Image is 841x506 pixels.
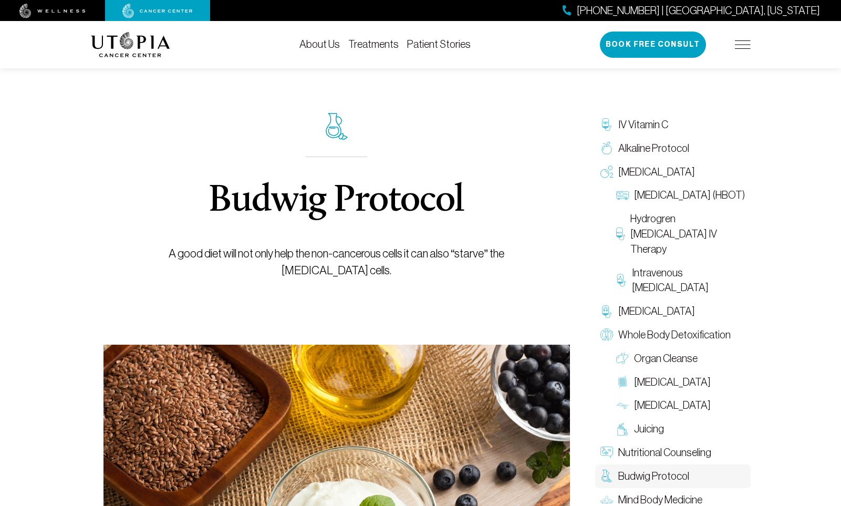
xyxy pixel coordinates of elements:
a: Treatments [348,38,399,50]
img: wellness [19,4,86,18]
img: logo [91,32,170,57]
span: Alkaline Protocol [618,141,689,156]
img: Intravenous Ozone Therapy [616,274,627,286]
img: Alkaline Protocol [600,142,613,154]
a: [MEDICAL_DATA] [611,370,751,394]
h1: Budwig Protocol [209,182,464,220]
span: [MEDICAL_DATA] [634,375,711,390]
img: Colon Therapy [616,376,629,388]
span: [MEDICAL_DATA] (HBOT) [634,188,745,203]
a: Intravenous [MEDICAL_DATA] [611,261,751,300]
img: icon-hamburger [735,40,751,49]
span: IV Vitamin C [618,117,668,132]
a: [MEDICAL_DATA] [595,300,751,323]
span: Nutritional Counseling [618,445,711,460]
a: Hydrogren [MEDICAL_DATA] IV Therapy [611,207,751,261]
span: [MEDICAL_DATA] [618,164,695,180]
a: IV Vitamin C [595,113,751,137]
span: Whole Body Detoxification [618,327,731,343]
img: Mind Body Medicine [600,493,613,506]
span: [MEDICAL_DATA] [618,304,695,319]
span: Organ Cleanse [634,351,698,366]
img: Budwig Protocol [600,470,613,482]
a: About Us [299,38,340,50]
img: cancer center [122,4,193,18]
span: [PHONE_NUMBER] | [GEOGRAPHIC_DATA], [US_STATE] [577,3,820,18]
button: Book Free Consult [600,32,706,58]
a: Patient Stories [407,38,471,50]
a: [MEDICAL_DATA] (HBOT) [611,183,751,207]
span: Intravenous [MEDICAL_DATA] [632,265,745,296]
span: [MEDICAL_DATA] [634,398,711,413]
span: Budwig Protocol [618,469,689,484]
p: A good diet will not only help the non-cancerous cells it can also “starve” the [MEDICAL_DATA] ce... [127,245,546,279]
img: Whole Body Detoxification [600,328,613,341]
a: Alkaline Protocol [595,137,751,160]
a: Juicing [611,417,751,441]
img: Oxygen Therapy [600,166,613,178]
a: [PHONE_NUMBER] | [GEOGRAPHIC_DATA], [US_STATE] [563,3,820,18]
img: Hydrogren Peroxide IV Therapy [616,228,625,240]
span: Hydrogren [MEDICAL_DATA] IV Therapy [630,211,745,256]
a: [MEDICAL_DATA] [611,394,751,417]
img: Hyperbaric Oxygen Therapy (HBOT) [616,189,629,202]
img: Lymphatic Massage [616,399,629,412]
a: Nutritional Counseling [595,441,751,464]
a: Whole Body Detoxification [595,323,751,347]
img: Nutritional Counseling [600,446,613,459]
a: Organ Cleanse [611,347,751,370]
a: [MEDICAL_DATA] [595,160,751,184]
img: Chelation Therapy [600,305,613,318]
a: Budwig Protocol [595,464,751,488]
img: icon [326,113,348,140]
img: IV Vitamin C [600,118,613,131]
img: Organ Cleanse [616,352,629,365]
img: Juicing [616,423,629,436]
span: Juicing [634,421,664,437]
